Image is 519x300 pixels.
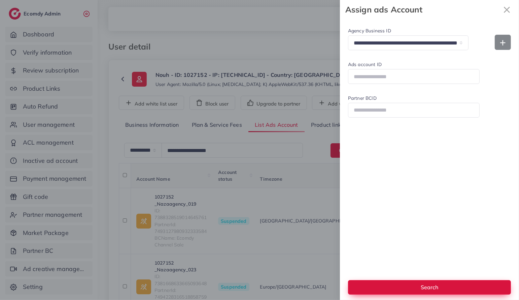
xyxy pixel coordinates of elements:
[421,284,438,291] span: Search
[348,95,480,101] label: Partner BCID
[500,40,506,46] img: Add new
[348,61,480,68] label: Ads account ID
[500,3,514,17] svg: x
[348,280,511,295] button: Search
[345,4,500,16] strong: Assign ads Account
[500,3,514,17] button: Close
[348,27,469,34] label: Agency Business ID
